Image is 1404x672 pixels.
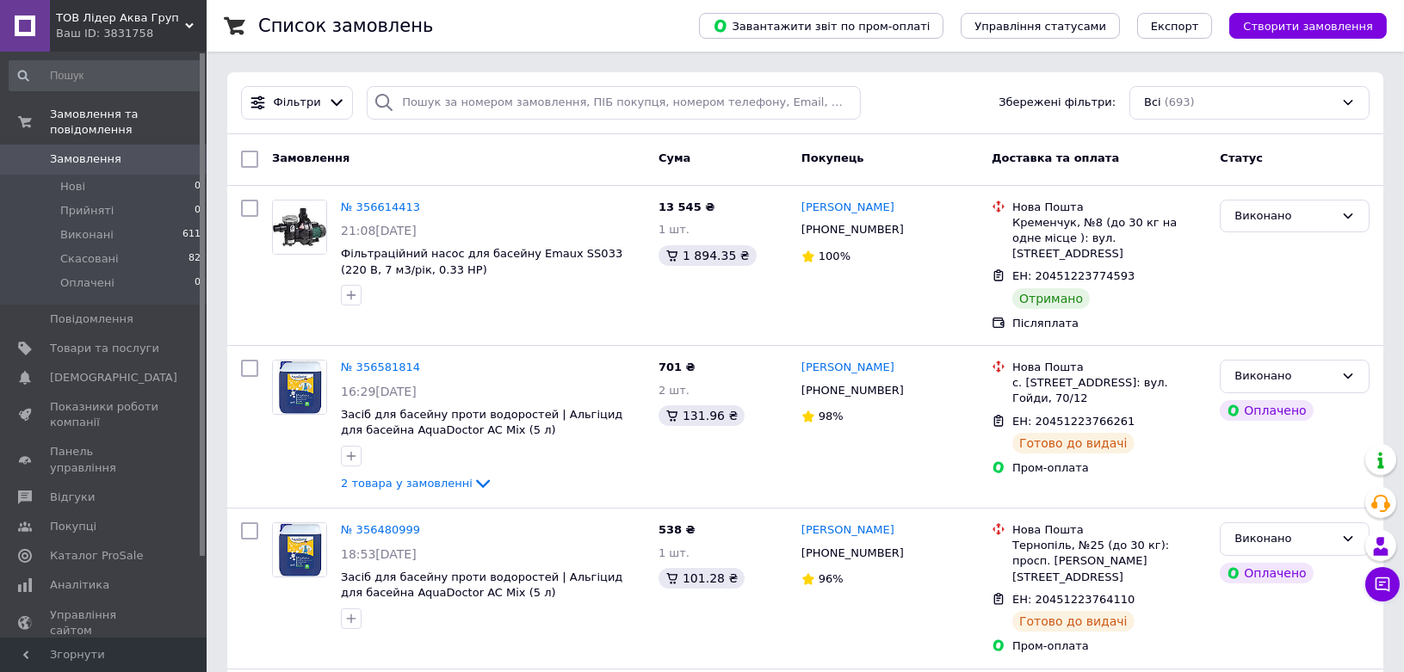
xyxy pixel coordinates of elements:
[50,490,95,505] span: Відгуки
[367,86,861,120] input: Пошук за номером замовлення, ПІБ покупця, номером телефону, Email, номером накладної
[992,151,1119,164] span: Доставка та оплата
[341,477,493,490] a: 2 товара у замовленні
[801,360,894,376] a: [PERSON_NAME]
[1012,375,1206,406] div: с. [STREET_ADDRESS]: вул. Гойди, 70/12
[341,385,417,398] span: 16:29[DATE]
[1220,151,1263,164] span: Статус
[272,522,327,577] a: Фото товару
[50,548,143,564] span: Каталог ProSale
[1012,593,1135,606] span: ЕН: 20451223764110
[1365,567,1400,601] button: Чат з покупцем
[1243,20,1373,33] span: Створити замовлення
[341,200,420,213] a: № 356614413
[341,570,622,600] a: Засіб для басейну проти водоростей | Альгіцид для басейна AquaDoctor AC Mix (5 л)
[1012,288,1090,309] div: Отримано
[195,203,201,219] span: 0
[1220,563,1313,583] div: Оплачено
[659,200,714,213] span: 13 545 ₴
[60,251,119,267] span: Скасовані
[1234,530,1334,548] div: Виконано
[801,151,864,164] span: Покупець
[1012,200,1206,215] div: Нова Пошта
[258,15,433,36] h1: Список замовлень
[1012,538,1206,585] div: Тернопіль, №25 (до 30 кг): просп. [PERSON_NAME][STREET_ADDRESS]
[50,311,133,327] span: Повідомлення
[60,227,114,243] span: Виконані
[341,247,622,276] a: Фільтраційний насос для басейну Emaux SS033 (220 В, 7 м3/рік, 0.33 HP)
[182,227,201,243] span: 611
[50,107,207,138] span: Замовлення та повідомлення
[1012,360,1206,375] div: Нова Пошта
[60,179,85,194] span: Нові
[341,547,417,561] span: 18:53[DATE]
[341,523,420,536] a: № 356480999
[60,203,114,219] span: Прийняті
[50,399,159,430] span: Показники роботи компанії
[50,519,96,534] span: Покупці
[189,251,201,267] span: 82
[713,18,930,34] span: Завантажити звіт по пром-оплаті
[1137,13,1213,39] button: Експорт
[56,10,185,26] span: ТОВ Лідер Аква Груп
[659,361,696,373] span: 701 ₴
[819,410,844,422] span: 98%
[1012,415,1135,428] span: ЕН: 20451223766261
[56,26,207,41] div: Ваш ID: 3831758
[341,224,417,237] span: 21:08[DATE]
[273,523,326,576] img: Фото товару
[1165,96,1195,108] span: (693)
[50,341,159,356] span: Товари та послуги
[195,179,201,194] span: 0
[1012,522,1206,538] div: Нова Пошта
[272,360,327,415] a: Фото товару
[1012,215,1206,262] div: Кременчук, №8 (до 30 кг на одне місце ): вул. [STREET_ADDRESS]
[659,523,696,536] span: 538 ₴
[274,95,321,111] span: Фільтри
[1012,611,1135,632] div: Готово до видачі
[50,577,109,593] span: Аналітика
[659,223,690,236] span: 1 шт.
[798,219,907,241] div: [PHONE_NUMBER]
[1212,19,1387,32] a: Створити замовлення
[1220,400,1313,421] div: Оплачено
[272,200,327,255] a: Фото товару
[801,522,894,539] a: [PERSON_NAME]
[1012,269,1135,282] span: ЕН: 20451223774593
[1151,20,1199,33] span: Експорт
[819,250,850,262] span: 100%
[60,275,114,291] span: Оплачені
[50,607,159,638] span: Управління сайтом
[1012,460,1206,476] div: Пром-оплата
[659,546,690,559] span: 1 шт.
[974,20,1106,33] span: Управління статусами
[1234,367,1334,385] div: Виконано
[1144,95,1161,111] span: Всі
[659,245,757,266] div: 1 894.35 ₴
[1012,638,1206,654] div: Пром-оплата
[195,275,201,291] span: 0
[999,95,1116,111] span: Збережені фільтри:
[659,405,745,426] div: 131.96 ₴
[1234,207,1334,225] div: Виконано
[341,477,473,490] span: 2 товара у замовленні
[801,200,894,216] a: [PERSON_NAME]
[50,444,159,475] span: Панель управління
[961,13,1120,39] button: Управління статусами
[50,370,177,385] span: [DEMOGRAPHIC_DATA]
[659,384,690,397] span: 2 шт.
[341,361,420,373] a: № 356581814
[272,151,349,164] span: Замовлення
[798,379,907,402] div: [PHONE_NUMBER]
[1012,316,1206,331] div: Післяплата
[699,13,943,39] button: Завантажити звіт по пром-оплаті
[50,151,121,167] span: Замовлення
[273,361,326,414] img: Фото товару
[1229,13,1387,39] button: Створити замовлення
[819,572,844,585] span: 96%
[341,408,622,437] a: Засіб для басейну проти водоростей | Альгіцид для басейна AquaDoctor AC Mix (5 л)
[9,60,202,91] input: Пошук
[798,542,907,564] div: [PHONE_NUMBER]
